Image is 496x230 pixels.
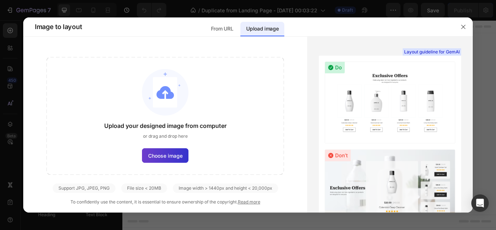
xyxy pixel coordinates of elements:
[143,133,188,140] span: or drag and drop here
[35,23,82,31] span: Image to layout
[174,124,262,133] div: Start with Sections from sidebar
[46,199,284,205] div: To confidently use the content, it is essential to ensure ownership of the copyright.
[173,183,278,193] div: Image width > 1440px and height < 20,000px
[238,199,260,205] a: Read more
[121,183,167,193] div: File size < 20MB
[211,24,233,33] p: From URL
[404,49,460,55] span: Layout guideline for GemAI
[219,139,271,153] button: Add elements
[53,183,115,193] div: Support JPG, JPEG, PNG
[165,139,215,153] button: Add sections
[169,179,267,185] div: Start with Generating from URL or image
[246,24,279,33] p: Upload image
[148,152,183,160] span: Choose image
[104,121,227,130] span: Upload your designed image from computer
[471,194,489,212] div: Open Intercom Messenger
